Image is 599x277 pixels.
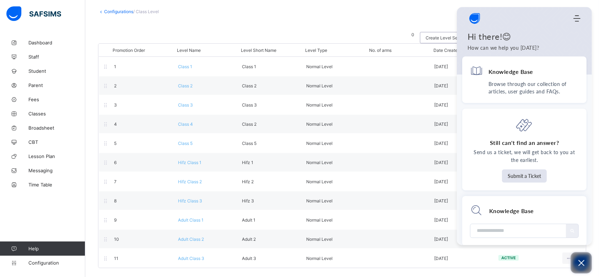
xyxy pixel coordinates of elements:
[434,256,448,261] span: [DATE]
[28,153,85,159] span: Lesson Plan
[242,179,254,184] span: Hifz 2
[99,114,585,134] div: 4Class 4Class 2Normal Level[DATE]active
[236,48,300,53] div: Level Short Name
[572,15,581,22] div: Modules Menu
[300,48,364,53] div: Level Type
[306,179,333,184] span: Normal Level
[114,141,117,146] span: 5
[114,102,117,108] span: 3
[434,179,448,184] span: [DATE]
[434,198,448,203] span: [DATE]
[470,148,579,164] p: Send us a ticket, we will get back to you at the earliest.
[462,196,587,246] div: Module search widget
[242,121,257,127] span: Class 2
[468,31,581,42] h1: Hi there!😊
[6,6,61,21] img: safsims
[28,168,85,173] span: Messaging
[434,102,448,108] span: [DATE]
[468,11,482,26] img: logo
[99,95,585,114] div: 3Class 3Class 3Normal Level[DATE]active
[364,48,428,53] div: No. of arms
[28,54,85,60] span: Staff
[28,40,85,45] span: Dashboard
[28,68,85,74] span: Student
[178,160,201,165] span: Hifz Class 1
[306,237,333,242] span: Normal Level
[99,76,585,95] div: 2Class 2Class 2Normal Level[DATE]active
[99,210,585,229] div: 9Adult Class 1Adult 1Normal Level[DATE]active
[242,160,253,165] span: Hifz 1
[242,198,254,203] span: Hifz 3
[28,182,85,188] span: Time Table
[306,141,333,146] span: Normal Level
[242,83,257,88] span: Class 2
[306,198,333,203] span: Normal Level
[468,11,482,26] span: Company logo
[99,134,585,153] div: 5Class 5Class 5Normal Level[DATE]active
[114,121,117,127] span: 4
[104,9,133,14] a: Configurations
[99,153,585,172] div: 6Hifz Class 1Hifz 1Normal Level[DATE]active
[306,83,333,88] span: Normal Level
[114,160,117,165] span: 6
[114,217,117,223] span: 9
[178,141,193,146] span: Class 5
[178,256,204,261] span: Adult Class 3
[28,82,85,88] span: Parent
[114,64,116,69] span: 1
[28,125,85,131] span: Broadsheet
[428,48,492,53] div: Date Created
[178,102,193,108] span: Class 3
[242,64,256,69] span: Class 1
[306,256,333,261] span: Normal Level
[178,121,193,127] span: Class 4
[28,246,85,251] span: Help
[114,83,117,88] span: 2
[434,121,448,127] span: [DATE]
[178,64,192,69] span: Class 1
[133,9,159,14] span: / Class Level
[28,260,85,266] span: Configuration
[99,229,585,249] div: 10Adult Class 2Adult 2Normal Level[DATE]active
[28,139,85,145] span: CBT
[99,172,585,191] div: 7Hifz Class 2Hifz 2Normal Level[DATE]active
[426,35,468,40] span: Create Level Section
[28,111,85,116] span: Classes
[434,83,448,88] span: [DATE]
[242,256,256,261] span: Adult 3
[306,121,333,127] span: Normal Level
[178,83,193,88] span: Class 2
[434,217,448,223] span: [DATE]
[99,57,585,76] div: 1Class 1Class 1Normal Level[DATE]active
[178,198,202,203] span: Hifz Class 3
[242,141,257,146] span: Class 5
[434,160,448,165] span: [DATE]
[489,207,534,215] h2: Knowledge Base
[490,139,559,147] h4: Still can't find an answer?
[114,198,117,203] span: 8
[28,97,85,102] span: Fees
[242,237,256,242] span: Adult 2
[99,249,585,267] div: 11Adult Class 3Adult 3Normal Level[DATE]active
[462,56,587,103] div: Knowledge BaseBrowse through our collection of articles, user guides and FAQs.
[501,255,516,260] span: active
[178,237,204,242] span: Adult Class 2
[306,217,333,223] span: Normal Level
[571,252,592,273] button: Open asap
[489,80,579,95] p: Browse through our collection of articles, user guides and FAQs.
[468,44,581,52] p: How can we help you today?
[489,207,579,215] div: Knowledge Base
[178,217,204,223] span: Adult Class 1
[434,64,448,69] span: [DATE]
[172,48,236,53] div: Level Name
[434,141,448,146] span: [DATE]
[114,256,118,261] span: 11
[502,169,547,183] button: Submit a Ticket
[108,48,172,53] div: Promotion Order
[306,64,333,69] span: Normal Level
[114,237,119,242] span: 10
[434,237,448,242] span: [DATE]
[99,191,585,210] div: 8Hifz Class 3Hifz 3Normal Level[DATE]active
[242,102,257,108] span: Class 3
[114,179,117,184] span: 7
